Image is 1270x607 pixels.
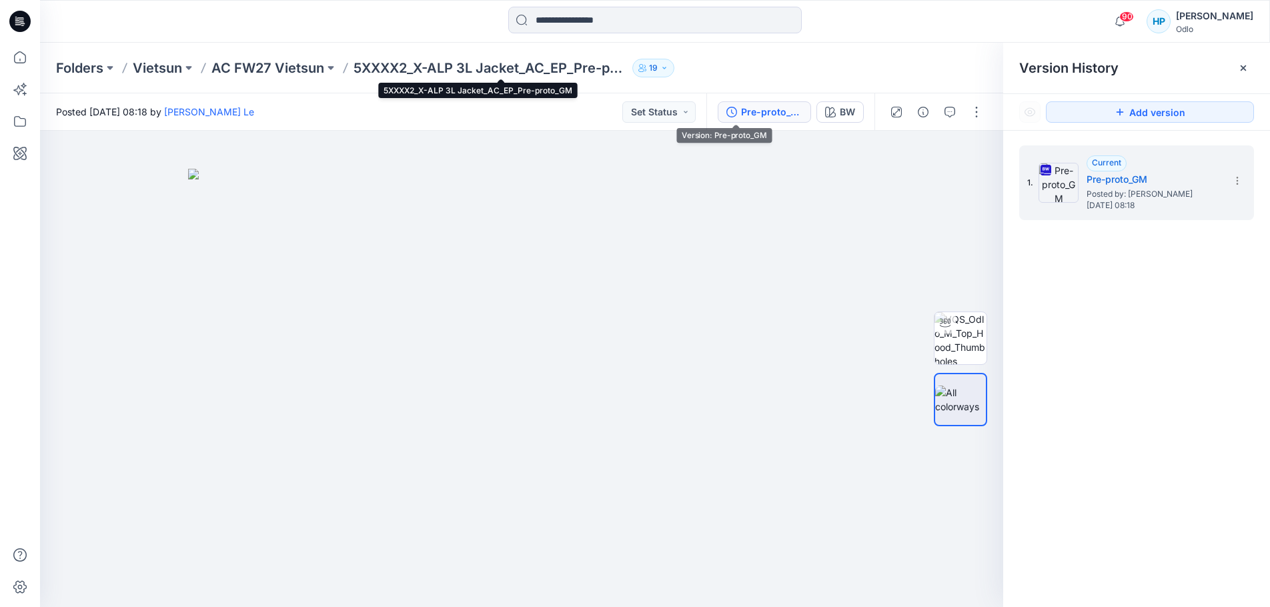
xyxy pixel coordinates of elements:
button: Show Hidden Versions [1019,101,1041,123]
h5: Pre-proto_GM [1087,171,1220,187]
div: Odlo [1176,24,1253,34]
div: HP [1147,9,1171,33]
button: Pre-proto_GM [718,101,811,123]
span: Posted [DATE] 08:18 by [56,105,254,119]
button: BW [816,101,864,123]
span: [DATE] 08:18 [1087,201,1220,210]
span: 90 [1119,11,1134,22]
a: Folders [56,59,103,77]
span: Posted by: Luyen Le [1087,187,1220,201]
img: All colorways [935,386,986,414]
span: Version History [1019,60,1119,76]
button: Details [912,101,934,123]
a: [PERSON_NAME] Le [164,106,254,117]
span: 1. [1027,177,1033,189]
a: AC FW27 Vietsun [211,59,324,77]
p: 5XXXX2_X-ALP 3L Jacket_AC_EP_Pre-proto_GM [354,59,627,77]
p: 19 [649,61,658,75]
button: Close [1238,63,1249,73]
img: eyJhbGciOiJIUzI1NiIsImtpZCI6IjAiLCJzbHQiOiJzZXMiLCJ0eXAiOiJKV1QifQ.eyJkYXRhIjp7InR5cGUiOiJzdG9yYW... [188,169,855,607]
a: Vietsun [133,59,182,77]
div: BW [840,105,855,119]
button: 19 [632,59,674,77]
div: [PERSON_NAME] [1176,8,1253,24]
button: Add version [1046,101,1254,123]
img: VQS_Odlo_M_Top_Hood_Thumbholes [934,312,987,364]
img: Pre-proto_GM [1039,163,1079,203]
span: Current [1092,157,1121,167]
div: Pre-proto_GM [741,105,802,119]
